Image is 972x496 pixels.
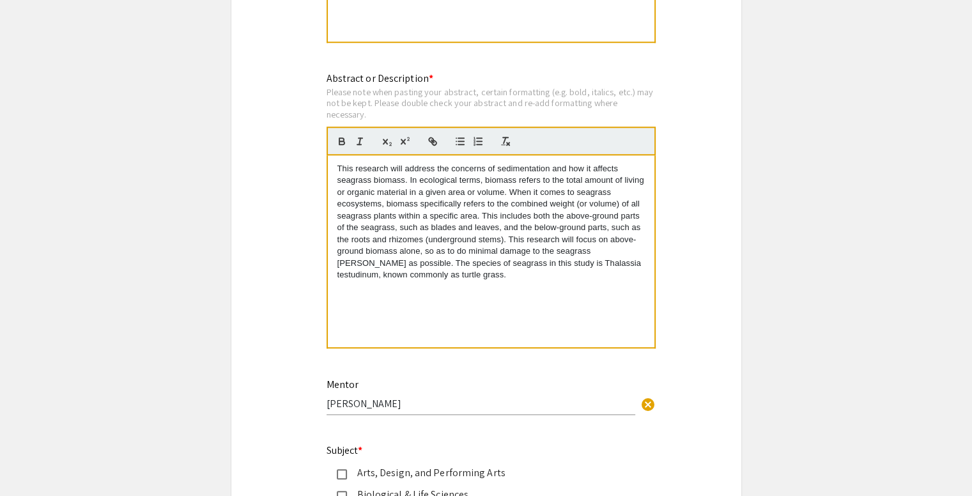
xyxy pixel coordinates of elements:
div: Please note when pasting your abstract, certain formatting (e.g. bold, italics, etc.) may not be ... [327,86,656,120]
mat-label: Abstract or Description [327,72,433,85]
div: Arts, Design, and Performing Arts [347,465,615,481]
p: This research will address the concerns of sedimentation and how it affects seagrass biomass. In ... [337,163,645,281]
mat-label: Mentor [327,378,359,391]
mat-label: Subject [327,444,363,457]
iframe: Chat [10,438,54,486]
button: Clear [635,391,661,416]
span: cancel [640,397,656,412]
input: Type Here [327,397,635,410]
